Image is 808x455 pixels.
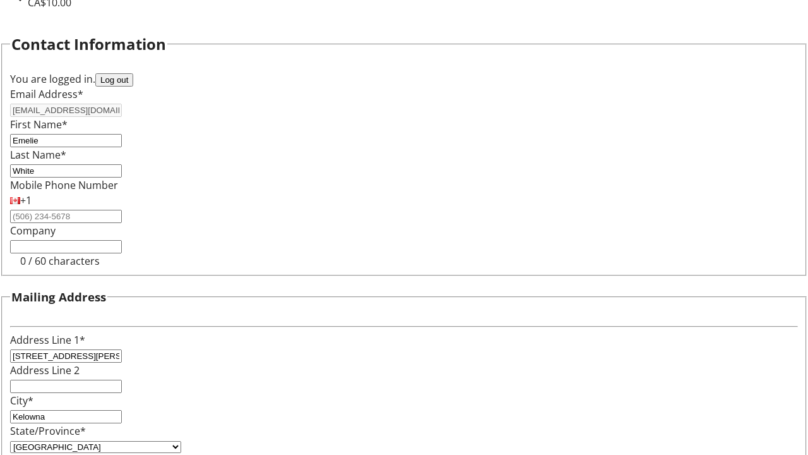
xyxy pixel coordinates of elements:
[20,254,100,268] tr-character-limit: 0 / 60 characters
[11,288,106,306] h3: Mailing Address
[11,33,166,56] h2: Contact Information
[10,224,56,238] label: Company
[95,73,133,87] button: Log out
[10,148,66,162] label: Last Name*
[10,118,68,131] label: First Name*
[10,363,80,377] label: Address Line 2
[10,424,86,438] label: State/Province*
[10,71,798,87] div: You are logged in.
[10,394,33,408] label: City*
[10,410,122,423] input: City
[10,87,83,101] label: Email Address*
[10,178,118,192] label: Mobile Phone Number
[10,333,85,347] label: Address Line 1*
[10,349,122,363] input: Address
[10,210,122,223] input: (506) 234-5678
